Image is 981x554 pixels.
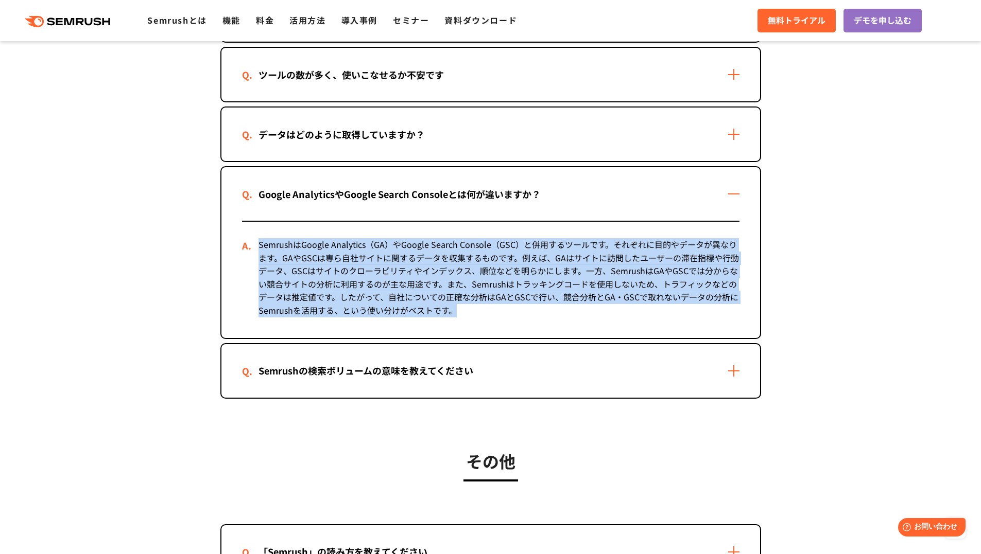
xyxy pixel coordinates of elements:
[844,9,922,32] a: デモを申し込む
[242,363,490,378] div: Semrushの検索ボリュームの意味を教えてください
[854,14,911,27] span: デモを申し込む
[256,14,274,26] a: 料金
[222,14,240,26] a: 機能
[242,127,441,142] div: データはどのように取得していますか？
[444,14,517,26] a: 資料ダウンロード
[758,9,836,32] a: 無料トライアル
[242,222,739,338] div: SemrushはGoogle Analytics（GA）やGoogle Search Console（GSC）と併用するツールです。それぞれに目的やデータが異なります。GAやGSCは専ら自社サイ...
[768,14,825,27] span: 無料トライアル
[289,14,325,26] a: 活用方法
[147,14,206,26] a: Semrushとは
[889,514,970,543] iframe: Help widget launcher
[242,187,557,202] div: Google AnalyticsやGoogle Search Consoleとは何が違いますか？
[393,14,429,26] a: セミナー
[341,14,377,26] a: 導入事例
[242,67,460,82] div: ツールの数が多く、使いこなせるか不安です
[220,448,761,474] h3: その他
